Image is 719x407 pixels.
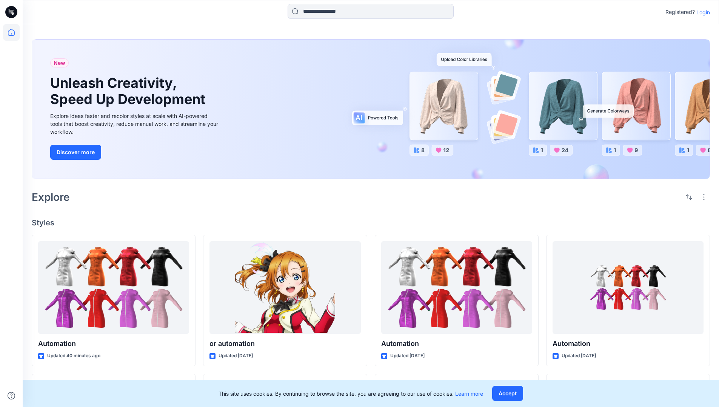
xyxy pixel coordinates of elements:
[381,241,532,334] a: Automation
[492,386,523,401] button: Accept
[219,390,483,398] p: This site uses cookies. By continuing to browse the site, you are agreeing to our use of cookies.
[390,352,425,360] p: Updated [DATE]
[665,8,695,17] p: Registered?
[455,390,483,397] a: Learn more
[54,58,65,67] span: New
[209,338,360,349] p: or automation
[219,352,253,360] p: Updated [DATE]
[553,338,704,349] p: Automation
[50,145,220,160] a: Discover more
[553,241,704,334] a: Automation
[38,241,189,334] a: Automation
[50,75,209,107] h1: Unleash Creativity, Speed Up Development
[209,241,360,334] a: or automation
[38,338,189,349] p: Automation
[32,191,70,203] h2: Explore
[47,352,100,360] p: Updated 40 minutes ago
[381,338,532,349] p: Automation
[50,145,101,160] button: Discover more
[562,352,596,360] p: Updated [DATE]
[50,112,220,136] div: Explore ideas faster and recolor styles at scale with AI-powered tools that boost creativity, red...
[32,218,710,227] h4: Styles
[696,8,710,16] p: Login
